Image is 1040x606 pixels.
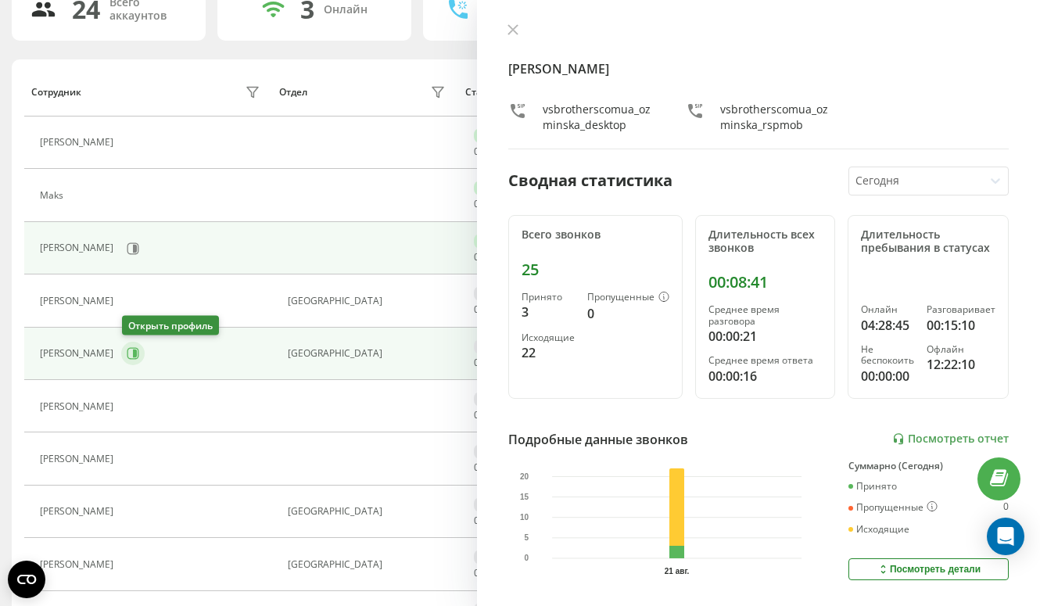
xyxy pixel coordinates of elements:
div: Open Intercom Messenger [987,518,1024,555]
div: : : [474,462,511,473]
div: Онлайн [474,181,523,195]
div: [GEOGRAPHIC_DATA] [288,296,450,307]
div: Онлайн [474,128,523,143]
div: Пропущенные [848,501,938,514]
span: 00 [474,356,485,369]
div: Посмотреть детали [877,563,981,576]
div: Пропущенные [587,292,669,304]
div: Офлайн [927,344,995,355]
div: Онлайн [474,234,523,249]
div: Офлайн [474,444,524,459]
div: 04:28:45 [861,316,914,335]
div: Maks [40,190,67,201]
div: Среднее время разговора [708,304,822,327]
div: [PERSON_NAME] [40,454,117,464]
a: Посмотреть отчет [892,432,1009,446]
span: 02 [474,145,485,158]
div: 3 [522,303,575,321]
text: 21 авг. [665,567,690,576]
text: 0 [525,554,529,562]
div: Всего звонков [522,228,669,242]
div: Суммарно (Сегодня) [848,461,1009,472]
div: Исходящие [848,524,909,535]
div: : : [474,199,511,210]
text: 10 [520,512,529,521]
div: 25 [522,260,669,279]
div: 00:08:41 [708,273,822,292]
div: : : [474,410,511,421]
div: 00:15:10 [927,316,995,335]
div: [GEOGRAPHIC_DATA] [288,348,450,359]
div: Сводная статистика [508,169,672,192]
div: 00:00:16 [708,367,822,385]
div: Сотрудник [31,87,81,98]
span: 00 [474,303,485,316]
button: Посмотреть детали [848,558,1009,580]
div: Офлайн [474,497,524,512]
div: vsbrotherscomua_ozminska_desktop [543,102,654,133]
div: 00:00:00 [861,367,914,385]
button: Open CMP widget [8,561,45,598]
div: [GEOGRAPHIC_DATA] [288,559,450,570]
div: Разговаривает [927,304,995,315]
div: Офлайн [474,550,524,565]
div: Не беспокоить [861,344,914,367]
div: : : [474,357,511,368]
div: : : [474,515,511,526]
div: Онлайн [861,304,914,315]
text: 20 [520,472,529,480]
div: Среднее время ответа [708,355,822,366]
div: [PERSON_NAME] [40,401,117,412]
div: : : [474,252,511,263]
div: Длительность всех звонков [708,228,822,255]
div: Офлайн [474,392,524,407]
span: 00 [474,566,485,579]
div: Исходящие [522,332,575,343]
div: [PERSON_NAME] [40,559,117,570]
div: : : [474,568,511,579]
div: 0 [1003,501,1009,514]
div: 0 [587,304,669,323]
span: 00 [474,408,485,421]
div: vsbrotherscomua_ozminska_rspmob [720,102,832,133]
span: 00 [474,250,485,264]
div: : : [474,146,511,157]
div: Отдел [279,87,307,98]
span: 00 [474,514,485,527]
span: 00 [474,197,485,210]
div: : : [474,304,511,315]
text: 5 [525,533,529,542]
div: Онлайн [324,3,368,16]
div: [PERSON_NAME] [40,296,117,307]
div: 12:22:10 [927,355,995,374]
div: Статус [465,87,496,98]
div: Принято [522,292,575,303]
div: 00:00:21 [708,327,822,346]
div: [PERSON_NAME] [40,137,117,148]
div: [PERSON_NAME] [40,242,117,253]
div: Принято [848,481,897,492]
text: 15 [520,492,529,500]
div: Подробные данные звонков [508,430,688,449]
div: [GEOGRAPHIC_DATA] [288,506,450,517]
div: Офлайн [474,339,524,354]
h4: [PERSON_NAME] [508,59,1009,78]
div: Открыть профиль [122,316,219,335]
div: Длительность пребывания в статусах [861,228,995,255]
div: [PERSON_NAME] [40,348,117,359]
span: 00 [474,461,485,474]
div: [PERSON_NAME] [40,506,117,517]
div: 22 [522,343,575,362]
div: Офлайн [474,286,524,301]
